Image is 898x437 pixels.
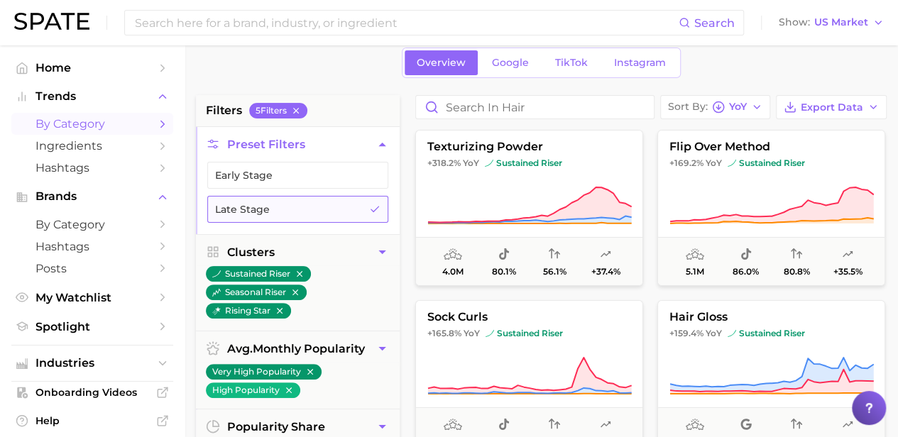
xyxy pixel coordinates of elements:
[427,328,461,338] span: +165.8%
[694,16,735,30] span: Search
[498,246,510,263] span: popularity share: TikTok
[814,18,868,26] span: US Market
[416,96,654,118] input: Search in hair
[212,306,221,315] img: rising star
[227,245,275,259] span: Clusters
[417,57,466,69] span: Overview
[11,214,173,236] a: by Category
[35,386,149,399] span: Onboarding Videos
[668,103,708,111] span: Sort By
[206,102,242,119] span: filters
[212,270,221,278] img: sustained riser
[740,416,752,433] span: popularity share: Google
[206,364,322,380] button: Very High Popularity
[416,311,642,323] span: sock curls
[249,103,307,118] button: 5Filters
[464,328,480,339] span: YoY
[133,11,679,35] input: Search here for a brand, industry, or ingredient
[480,50,541,75] a: Google
[444,246,462,263] span: average monthly popularity: High Popularity
[658,311,885,323] span: hair gloss
[706,157,722,169] span: YoY
[405,50,478,75] a: Overview
[11,258,173,280] a: Posts
[35,61,149,74] span: Home
[728,328,805,339] span: sustained riser
[11,236,173,258] a: Hashtags
[657,130,885,286] button: flip over method+169.2% YoYsustained risersustained riser5.1m86.0%80.8%+35.5%
[416,140,642,153] span: texturizing powder
[11,353,173,374] button: Industries
[11,57,173,79] a: Home
[35,291,149,304] span: My Watchlist
[658,140,885,153] span: flip over method
[486,328,563,339] span: sustained riser
[784,267,810,277] span: 80.8%
[801,101,863,114] span: Export Data
[733,267,759,277] span: 86.0%
[549,416,560,433] span: popularity convergence: High Convergence
[591,267,620,277] span: +37.4%
[486,329,494,338] img: sustained riser
[35,161,149,175] span: Hashtags
[227,420,325,433] span: popularity share
[212,288,221,297] img: seasonal riser
[196,127,400,162] button: Preset Filters
[842,416,853,433] span: popularity predicted growth: Very Likely
[11,410,173,431] a: Help
[35,117,149,131] span: by Category
[14,13,89,30] img: SPATE
[11,287,173,309] a: My Watchlist
[227,342,253,355] abbr: average
[196,331,400,366] button: avg.monthly popularity
[842,246,853,263] span: popularity predicted growth: Very Likely
[740,246,752,263] span: popularity share: TikTok
[35,262,149,275] span: Posts
[463,157,479,169] span: YoY
[549,246,560,263] span: popularity convergence: Medium Convergence
[602,50,678,75] a: Instagram
[207,196,388,223] button: Late Stage
[492,57,529,69] span: Google
[833,267,863,277] span: +35.5%
[442,267,464,277] span: 4.0m
[543,267,566,277] span: 56.1%
[614,57,666,69] span: Instagram
[227,138,305,151] span: Preset Filters
[444,416,462,433] span: average monthly popularity: High Popularity
[35,414,149,427] span: Help
[227,342,365,355] span: monthly popularity
[776,95,887,119] button: Export Data
[728,159,736,167] img: sustained riser
[206,284,307,300] button: seasonal riser
[775,13,887,32] button: ShowUS Market
[660,95,770,119] button: Sort ByYoY
[686,416,704,433] span: average monthly popularity: High Popularity
[729,103,747,111] span: YoY
[206,303,291,319] button: rising star
[35,320,149,333] span: Spotlight
[35,240,149,253] span: Hashtags
[555,57,588,69] span: TikTok
[35,190,149,203] span: Brands
[11,86,173,107] button: Trends
[485,157,562,169] span: sustained riser
[492,267,516,277] span: 80.1%
[11,157,173,179] a: Hashtags
[485,159,493,167] img: sustained riser
[669,157,703,168] span: +169.2%
[669,328,703,338] span: +159.4%
[600,416,611,433] span: popularity predicted growth: Uncertain
[706,328,722,339] span: YoY
[543,50,600,75] a: TikTok
[11,135,173,157] a: Ingredients
[686,267,704,277] span: 5.1m
[35,90,149,103] span: Trends
[498,416,510,433] span: popularity share: TikTok
[11,186,173,207] button: Brands
[35,139,149,153] span: Ingredients
[728,329,736,338] img: sustained riser
[206,382,300,398] button: High Popularity
[207,162,388,189] button: Early Stage
[35,357,149,370] span: Industries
